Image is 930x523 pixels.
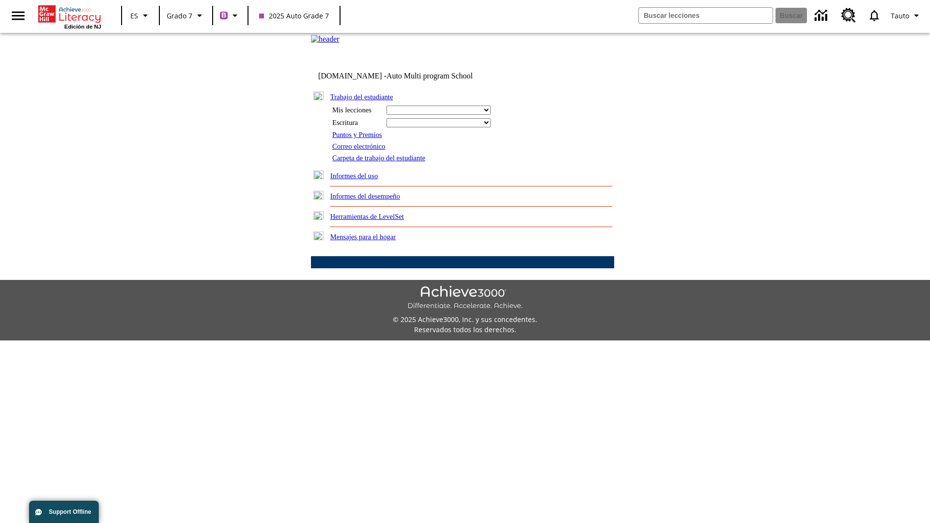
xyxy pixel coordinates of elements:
span: Support Offline [49,508,91,515]
img: minus.gif [313,92,324,100]
input: Buscar campo [639,8,773,23]
button: Boost El color de la clase es morado/púrpura. Cambiar el color de la clase. [216,7,245,24]
img: plus.gif [313,170,324,179]
a: Informes del desempeño [330,192,400,200]
a: Correo electrónico [332,142,385,150]
img: Achieve3000 Differentiate Accelerate Achieve [407,286,523,310]
img: plus.gif [313,191,324,200]
span: Grado 7 [167,11,192,21]
button: Perfil/Configuración [887,7,926,24]
button: Support Offline [29,501,99,523]
span: Edición de NJ [64,24,101,30]
img: header [311,35,340,44]
div: Portada [38,3,101,30]
div: Mis lecciones [332,106,381,114]
nobr: Auto Multi program School [387,72,473,80]
a: Centro de recursos, Se abrirá en una pestaña nueva. [836,2,862,29]
img: plus.gif [313,231,324,240]
a: Mensajes para el hogar [330,233,396,241]
div: Escritura [332,119,381,127]
button: Abrir el menú lateral [4,1,32,30]
img: plus.gif [313,211,324,220]
a: Carpeta de trabajo del estudiante [332,154,425,162]
span: ES [130,11,138,21]
a: Centro de información [809,2,836,29]
span: 2025 Auto Grade 7 [259,11,329,21]
button: Lenguaje: ES, Selecciona un idioma [125,7,156,24]
a: Trabajo del estudiante [330,93,393,101]
a: Informes del uso [330,172,378,180]
a: Puntos y Premios [332,131,382,138]
span: Tauto [891,11,909,21]
a: Herramientas de LevelSet [330,213,404,220]
td: [DOMAIN_NAME] - [318,72,496,80]
a: Notificaciones [862,3,887,28]
button: Grado: Grado 7, Elige un grado [163,7,209,24]
span: B [221,9,226,21]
